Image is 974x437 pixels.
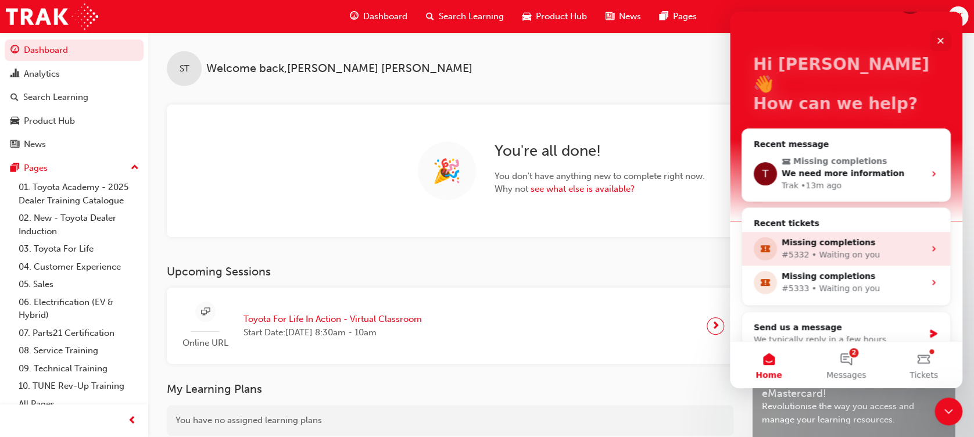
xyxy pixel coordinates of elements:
[14,324,144,342] a: 07. Parts21 Certification
[5,40,144,61] a: Dashboard
[341,5,417,28] a: guage-iconDashboard
[10,92,19,103] span: search-icon
[10,45,19,56] span: guage-icon
[128,414,137,428] span: prev-icon
[24,67,60,81] div: Analytics
[14,258,144,276] a: 04. Customer Experience
[953,10,963,23] span: ST
[206,62,472,76] span: Welcome back , [PERSON_NAME] [PERSON_NAME]
[180,62,189,76] span: ST
[10,69,19,80] span: chart-icon
[167,405,733,436] div: You have no assigned learning plans
[14,293,144,324] a: 06. Electrification (EV & Hybrid)
[14,240,144,258] a: 03. Toyota For Life
[5,37,144,157] button: DashboardAnalyticsSearch LearningProduct HubNews
[730,12,962,388] iframe: Intercom live chat
[23,91,88,104] div: Search Learning
[167,265,733,278] h3: Upcoming Sessions
[948,6,968,27] button: ST
[14,178,144,209] a: 01. Toyota Academy - 2025 Dealer Training Catalogue
[131,160,139,175] span: up-icon
[10,139,19,150] span: news-icon
[596,5,650,28] a: news-iconNews
[167,382,733,396] h3: My Learning Plans
[350,9,359,24] span: guage-icon
[531,184,635,194] a: see what else is available?
[417,5,513,28] a: search-iconSearch Learning
[660,9,668,24] span: pages-icon
[5,134,144,155] a: News
[5,87,144,108] a: Search Learning
[14,377,144,395] a: 10. TUNE Rev-Up Training
[176,297,724,354] a: Online URLToyota For Life In Action - Virtual ClassroomStart Date:[DATE] 8:30am - 10am
[10,116,19,127] span: car-icon
[14,342,144,360] a: 08. Service Training
[243,326,422,339] span: Start Date: [DATE] 8:30am - 10am
[14,275,144,293] a: 05. Sales
[5,110,144,132] a: Product Hub
[426,9,434,24] span: search-icon
[619,10,641,23] span: News
[495,182,705,196] span: Why not
[5,157,144,179] button: Pages
[14,209,144,240] a: 02. New - Toyota Dealer Induction
[522,9,531,24] span: car-icon
[934,397,962,425] iframe: Intercom live chat
[201,305,210,320] span: sessionType_ONLINE_URL-icon
[536,10,587,23] span: Product Hub
[6,3,98,30] img: Trak
[176,336,234,350] span: Online URL
[606,9,614,24] span: news-icon
[673,10,697,23] span: Pages
[363,10,407,23] span: Dashboard
[24,162,48,175] div: Pages
[14,395,144,413] a: All Pages
[495,170,705,183] span: You don't have anything new to complete right now.
[5,63,144,85] a: Analytics
[762,400,946,426] span: Revolutionise the way you access and manage your learning resources.
[243,313,422,326] span: Toyota For Life In Action - Virtual Classroom
[513,5,596,28] a: car-iconProduct Hub
[439,10,504,23] span: Search Learning
[650,5,706,28] a: pages-iconPages
[495,142,705,160] h2: You're all done!
[10,163,19,174] span: pages-icon
[711,318,720,334] span: next-icon
[14,360,144,378] a: 09. Technical Training
[432,164,461,178] span: 🎉
[24,138,46,151] div: News
[24,114,75,128] div: Product Hub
